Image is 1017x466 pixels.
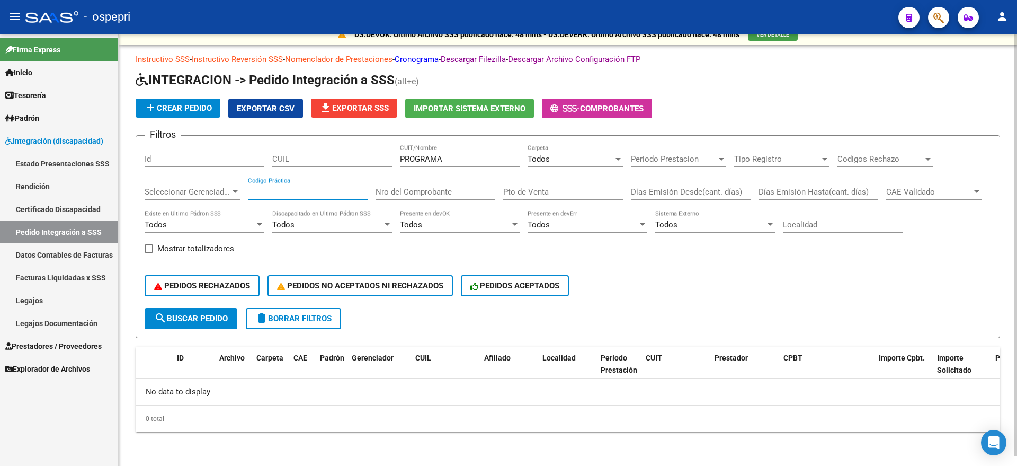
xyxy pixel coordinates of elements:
span: Carpeta [256,354,283,362]
datatable-header-cell: Prestador [710,347,779,393]
a: Nomenclador de Prestaciones [285,55,392,64]
span: Tesorería [5,90,46,101]
span: PEDIDOS ACEPTADOS [470,281,560,291]
datatable-header-cell: Padrón [316,347,347,393]
p: DS.DEVOK: Último Archivo SSS publicado hace: 48 mins - DS.DEVERR: Último Archivo SSS publicado ha... [354,29,739,40]
datatable-header-cell: Período Prestación [596,347,641,393]
a: Cronograma [395,55,439,64]
span: Integración (discapacidad) [5,135,103,147]
span: Afiliado [484,354,511,362]
span: - [550,104,580,113]
span: Tipo Registro [734,154,820,164]
mat-icon: file_download [319,101,332,114]
span: INTEGRACION -> Pedido Integración a SSS [136,73,395,87]
span: VER DETALLE [756,32,789,38]
span: Exportar SSS [319,103,389,113]
mat-icon: search [154,312,167,324]
div: 0 total [136,406,1000,432]
span: Padrón [320,354,344,362]
span: Explorador de Archivos [5,363,90,375]
button: Importar Sistema Externo [405,99,534,118]
span: Todos [145,220,167,230]
span: Periodo Prestacion [631,154,717,164]
span: Borrar Filtros [255,314,332,323]
span: Seleccionar Gerenciador [145,187,230,197]
datatable-header-cell: CPBT [779,347,875,393]
span: Codigos Rechazo [837,154,923,164]
a: Descargar Filezilla [441,55,506,64]
datatable-header-cell: ID [173,347,215,393]
button: PEDIDOS NO ACEPTADOS NI RECHAZADOS [267,275,453,296]
span: Prestadores / Proveedores [5,340,102,352]
a: Descargar Archivo Configuración FTP [508,55,640,64]
span: Crear Pedido [144,103,212,113]
span: Mostrar totalizadores [157,242,234,255]
span: Todos [528,154,550,164]
span: Prestador [715,354,748,362]
span: Comprobantes [580,104,644,113]
h3: Filtros [145,127,181,142]
span: Padrón [5,112,39,124]
button: Borrar Filtros [246,308,341,329]
button: Exportar CSV [228,99,303,118]
span: Importar Sistema Externo [414,104,525,113]
datatable-header-cell: CAE [289,347,316,393]
div: No data to display [136,379,1000,405]
span: Archivo [219,354,245,362]
span: CUIT [646,354,662,362]
span: PEDIDOS NO ACEPTADOS NI RECHAZADOS [277,281,443,291]
datatable-header-cell: Gerenciador [347,347,411,393]
span: Todos [655,220,677,230]
span: CAE Validado [886,187,972,197]
button: Buscar Pedido [145,308,237,329]
datatable-header-cell: Localidad [538,347,596,393]
span: (alt+e) [395,76,419,86]
button: Crear Pedido [136,99,220,118]
span: Inicio [5,67,32,78]
span: Importe Solicitado [937,354,971,374]
span: Importe Cpbt. [879,354,925,362]
button: PEDIDOS RECHAZADOS [145,275,260,296]
mat-icon: menu [8,10,21,23]
p: - - - - - [136,54,1000,65]
div: Open Intercom Messenger [981,430,1006,455]
span: CPBT [783,354,802,362]
mat-icon: person [996,10,1009,23]
mat-icon: delete [255,312,268,324]
span: Todos [528,220,550,230]
datatable-header-cell: Importe Solicitado [933,347,991,393]
button: -Comprobantes [542,99,652,118]
button: VER DETALLE [748,29,798,41]
datatable-header-cell: Carpeta [252,347,289,393]
span: - ospepri [84,5,130,29]
span: Período Prestación [601,354,637,374]
span: Localidad [542,354,576,362]
span: Firma Express [5,44,60,56]
a: Instructivo SSS [136,55,190,64]
span: Todos [400,220,422,230]
datatable-header-cell: Afiliado [480,347,538,393]
span: CUIL [415,354,431,362]
button: PEDIDOS ACEPTADOS [461,275,569,296]
button: Exportar SSS [311,99,397,118]
datatable-header-cell: Archivo [215,347,252,393]
span: CAE [293,354,307,362]
datatable-header-cell: CUIL [411,347,480,393]
datatable-header-cell: Importe Cpbt. [875,347,933,393]
datatable-header-cell: CUIT [641,347,710,393]
span: Todos [272,220,295,230]
span: PEDIDOS RECHAZADOS [154,281,250,291]
span: Exportar CSV [237,104,295,113]
span: ID [177,354,184,362]
span: Buscar Pedido [154,314,228,323]
mat-icon: add [144,101,157,114]
a: Instructivo Reversión SSS [192,55,283,64]
span: Gerenciador [352,354,394,362]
